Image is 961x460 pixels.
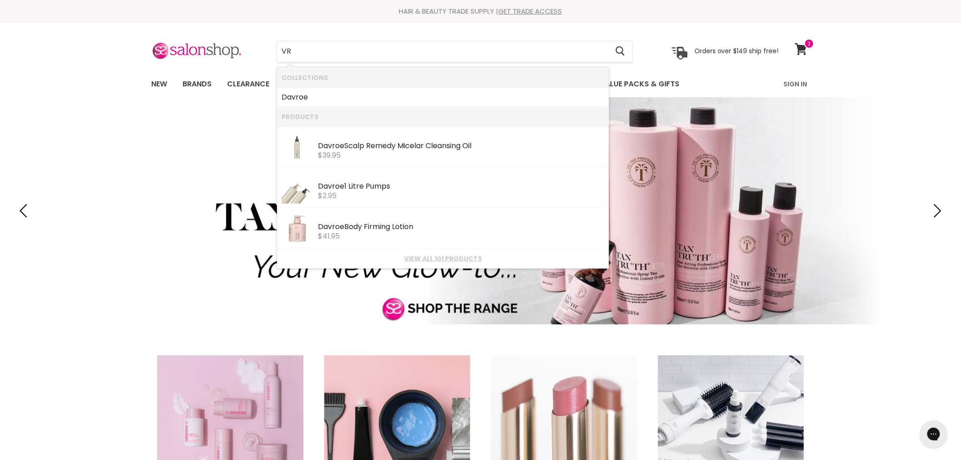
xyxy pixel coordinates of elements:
span: $41.95 [318,231,340,241]
span: $2.95 [318,190,337,201]
a: New [144,75,174,94]
li: Collections: Davroe [277,88,609,107]
b: vroe [328,221,344,232]
li: Page dot 3 [484,311,487,314]
a: View all 101 products [282,255,604,262]
b: vroe [328,181,344,191]
div: Da Body Firming Lotion [318,223,604,232]
input: Search [277,41,608,62]
b: vroe [328,140,344,151]
img: Davroe_BodyFirmingLotion_300ml_x2000_5f6221c3-edd8-42b8-a047-0aa90ca70fd9_200x.jpg [282,212,313,244]
li: Page dot 4 [494,311,497,314]
ul: Main menu [144,71,733,97]
iframe: Gorgias live chat messenger [916,417,952,451]
button: Previous [16,202,34,220]
p: Orders over $149 ship free! [694,47,779,55]
li: Products: Davroe 1 Litre Pumps [277,167,609,208]
li: Products [277,106,609,127]
div: HAIR & BEAUTY TRADE SUPPLY | [140,7,821,16]
li: Products: Davroe Body Firming Lotion [277,208,609,248]
img: SalonshopSquareContent_12_200x.jpg [282,172,313,204]
img: DAVROE-Scalp-Remedy-Spa-Micellar-Cleansing-Oil_3568_200x.png [282,131,313,163]
div: Da Scalp Remedy Micelar Cleansing Oil [318,142,604,151]
nav: Main [140,71,821,97]
b: vroe [292,92,308,102]
li: Collections [277,67,609,88]
li: Page dot 1 [464,311,467,314]
li: Products: Davroe Scalp Remedy Micelar Cleansing Oil [277,127,609,167]
a: Sign In [778,75,813,94]
a: Clearance [220,75,276,94]
li: View All [277,248,609,269]
button: Search [608,41,632,62]
div: Da 1 Litre Pumps [318,182,604,192]
li: Page dot 2 [474,311,477,314]
button: Next [927,202,945,220]
span: $39.95 [318,150,341,160]
form: Product [277,40,633,62]
a: Brands [176,75,218,94]
a: GET TRADE ACCESS [499,6,562,16]
a: Da [282,90,604,105]
a: Value Packs & Gifts [593,75,686,94]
